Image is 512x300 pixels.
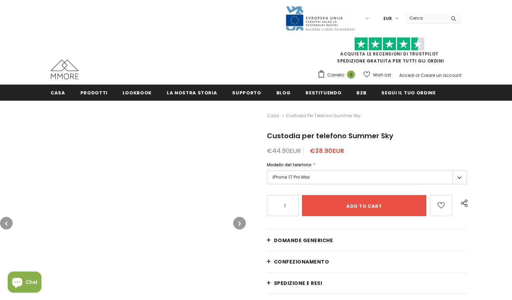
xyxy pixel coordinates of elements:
a: Accedi [399,72,414,78]
span: EUR [383,15,392,22]
span: €38.90EUR [310,146,344,155]
inbox-online-store-chat: Shopify online store chat [6,272,44,294]
img: Casi MMORE [51,60,79,79]
span: La nostra storia [167,89,217,96]
a: supporto [232,85,261,100]
a: Lookbook [123,85,152,100]
span: Carrello [327,72,344,79]
span: B2B [356,89,366,96]
input: Add to cart [302,195,426,216]
a: Casa [51,85,65,100]
span: or [415,72,420,78]
span: Restituendo [306,89,341,96]
span: Modello del telefono [267,162,311,168]
span: Custodia per telefono Summer Sky [286,112,361,120]
a: CONFEZIONAMENTO [267,251,467,272]
span: Spedizione e resi [274,280,322,287]
span: CONFEZIONAMENTO [274,258,329,265]
span: Segui il tuo ordine [381,89,435,96]
a: Wish List [363,69,391,81]
a: Spedizione e resi [267,273,467,294]
a: B2B [356,85,366,100]
a: Prodotti [80,85,107,100]
span: supporto [232,89,261,96]
a: La nostra storia [167,85,217,100]
span: Lookbook [123,89,152,96]
span: Prodotti [80,89,107,96]
a: Acquista le recensioni di TrustPilot [340,51,439,57]
span: Casa [51,89,65,96]
a: Creare un account [421,72,461,78]
img: Fidati di Pilot Stars [354,37,425,51]
a: Segui il tuo ordine [381,85,435,100]
a: Blog [276,85,291,100]
a: Restituendo [306,85,341,100]
a: Domande generiche [267,230,467,251]
span: Custodia per telefono Summer Sky [267,131,393,141]
span: SPEDIZIONE GRATUITA PER TUTTI GLI ORDINI [317,40,461,64]
span: Wish List [373,72,391,79]
input: Search Site [405,13,446,23]
a: Javni Razpis [285,15,355,21]
a: Carrello 0 [317,70,359,80]
span: Domande generiche [274,237,333,244]
span: 0 [347,71,355,79]
a: Casa [267,112,279,120]
img: Javni Razpis [285,6,355,31]
label: iPhone 17 Pro Max [267,171,467,184]
span: €44.90EUR [267,146,301,155]
span: Blog [276,89,291,96]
